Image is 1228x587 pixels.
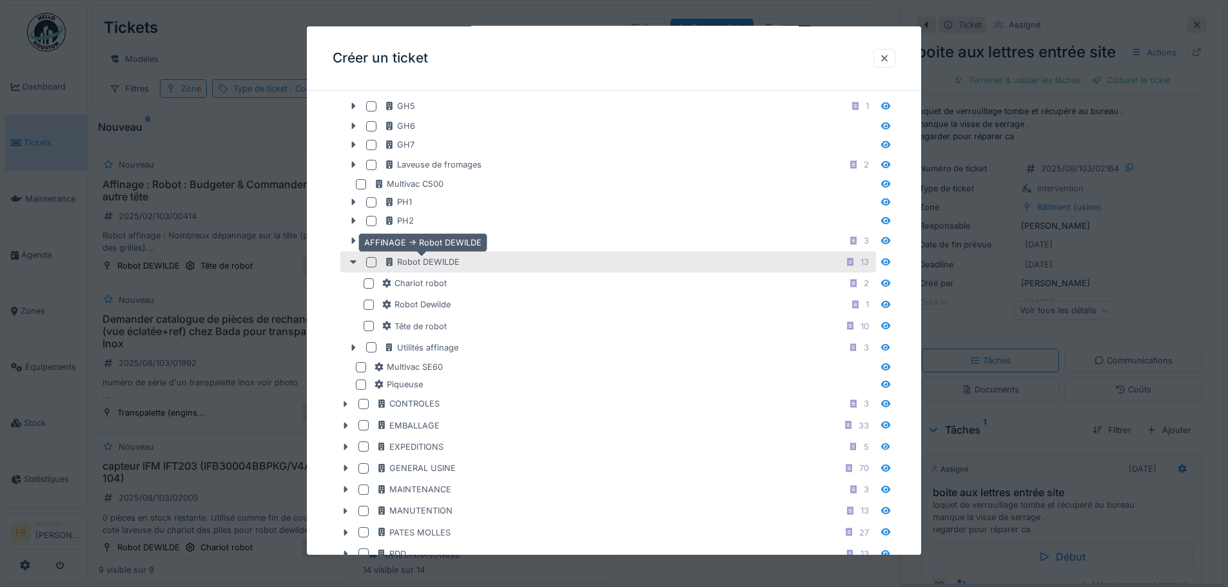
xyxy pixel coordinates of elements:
[859,526,869,539] div: 27
[864,159,869,171] div: 2
[864,79,869,91] div: 2
[382,320,447,332] div: Tête de robot
[376,462,456,474] div: GENERAL USINE
[384,256,460,268] div: Robot DEWILDE
[866,100,869,112] div: 1
[861,320,869,332] div: 10
[384,342,458,354] div: Utilités affinage
[384,139,414,151] div: GH7
[376,548,406,560] div: PDD
[861,256,869,268] div: 13
[376,483,451,496] div: MAINTENANCE
[859,419,869,432] div: 33
[859,462,869,474] div: 70
[384,159,482,171] div: Laveuse de fromages
[376,419,440,432] div: EMBALLAGE
[864,277,869,289] div: 2
[376,398,440,410] div: CONTROLES
[864,342,869,354] div: 3
[333,50,428,66] h3: Créer un ticket
[861,548,869,560] div: 13
[384,120,415,132] div: GH6
[374,378,423,390] div: Piqueuse
[864,398,869,410] div: 3
[864,235,869,247] div: 3
[376,441,443,453] div: EXPEDITIONS
[382,277,447,289] div: Chariot robot
[861,505,869,517] div: 13
[384,215,414,227] div: PH2
[384,100,415,112] div: GH5
[384,196,412,208] div: PH1
[866,298,869,311] div: 1
[864,483,869,496] div: 3
[376,526,451,539] div: PATES MOLLES
[384,79,415,91] div: GH4
[374,178,443,190] div: Multivac C500
[864,441,869,453] div: 5
[358,233,487,252] div: AFFINAGE -> Robot DEWILDE
[374,361,443,373] div: Multivac SE60
[376,505,453,517] div: MANUTENTION
[382,298,451,311] div: Robot Dewilde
